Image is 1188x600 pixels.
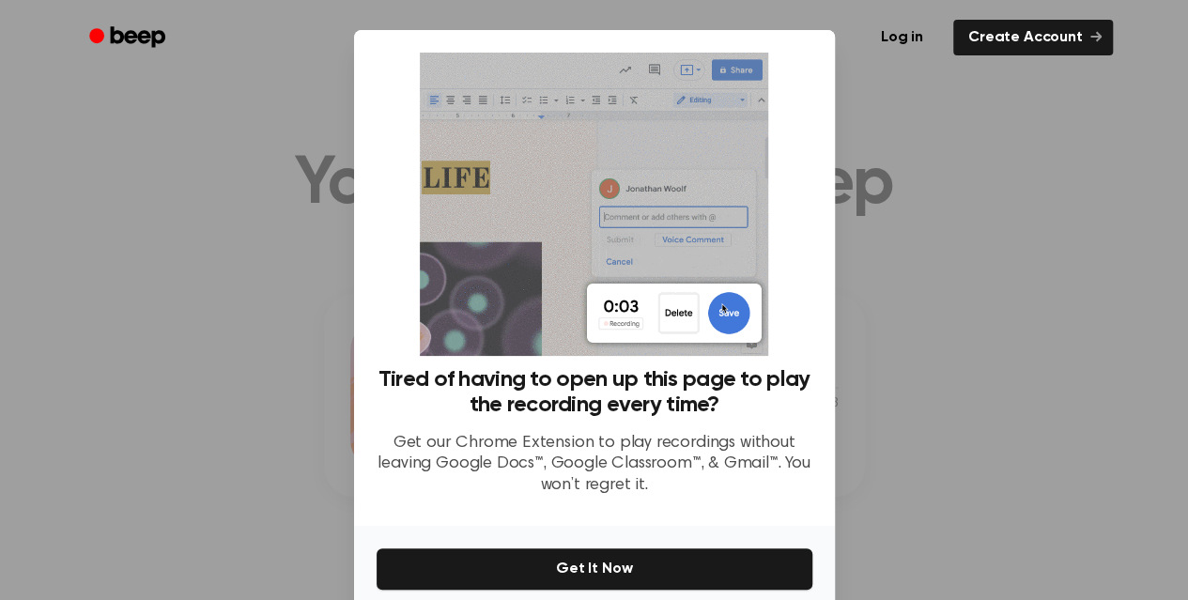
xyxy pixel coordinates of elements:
a: Log in [862,16,942,59]
p: Get our Chrome Extension to play recordings without leaving Google Docs™, Google Classroom™, & Gm... [377,433,812,497]
a: Beep [76,20,182,56]
button: Get It Now [377,548,812,590]
img: Beep extension in action [420,53,768,356]
h3: Tired of having to open up this page to play the recording every time? [377,367,812,418]
a: Create Account [953,20,1113,55]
